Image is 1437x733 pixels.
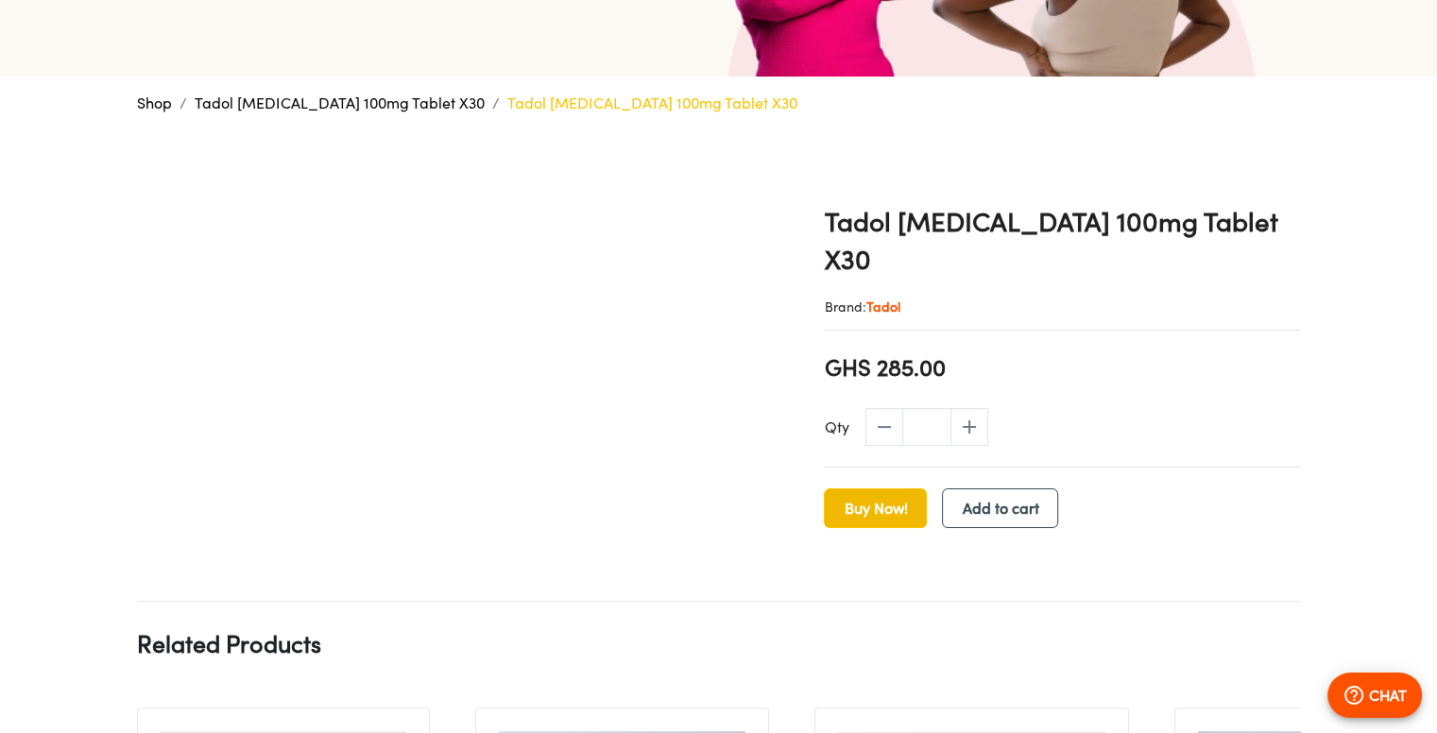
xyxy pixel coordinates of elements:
p: Qty [824,416,848,438]
span: increase [950,408,988,446]
span: Add to cart [962,495,1038,521]
p: CHAT [1369,684,1407,707]
p: Tadol [MEDICAL_DATA] 100mg Tablet X30 [507,92,797,114]
nav: breadcrumb [137,92,1301,114]
a: Tadol [MEDICAL_DATA] 100mg Tablet X30 [195,94,485,112]
button: Buy Now! [824,488,927,528]
h1: Tadol [MEDICAL_DATA] 100mg Tablet X30 [824,203,1300,279]
span: Tadol [865,298,899,315]
p: Related Products [137,624,321,662]
a: Shop [137,94,172,112]
li: / [180,92,187,114]
span: GHS 285.00 [824,351,945,384]
li: / [492,92,500,114]
p: Brand: [824,298,1300,316]
button: Add to cart [942,488,1058,528]
span: Buy Now! [844,495,907,521]
button: CHAT [1327,673,1422,718]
